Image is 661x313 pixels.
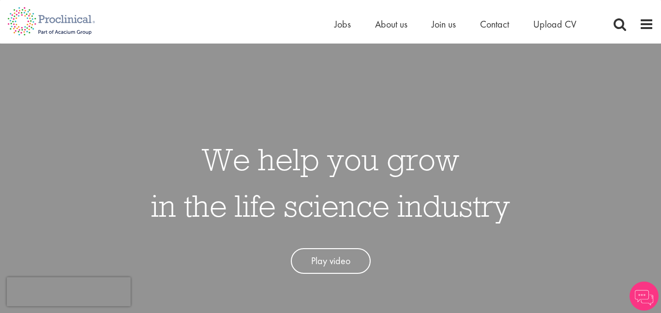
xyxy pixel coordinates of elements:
[375,18,407,30] a: About us
[334,18,351,30] a: Jobs
[630,282,659,311] img: Chatbot
[151,136,510,229] h1: We help you grow in the life science industry
[480,18,509,30] a: Contact
[533,18,576,30] a: Upload CV
[291,248,371,274] a: Play video
[432,18,456,30] a: Join us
